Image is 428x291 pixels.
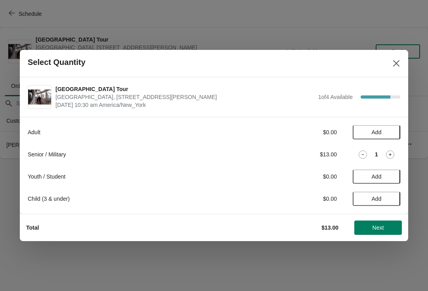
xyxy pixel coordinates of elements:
[372,129,382,135] span: Add
[373,224,384,231] span: Next
[55,101,314,109] span: [DATE] 10:30 am America/New_York
[354,221,402,235] button: Next
[353,192,400,206] button: Add
[389,56,403,70] button: Close
[264,150,337,158] div: $13.00
[28,195,248,203] div: Child (3 & under)
[318,94,353,100] span: 1 of 4 Available
[321,224,338,231] strong: $13.00
[264,195,337,203] div: $0.00
[28,58,86,67] h2: Select Quantity
[28,89,51,105] img: City Hall Tower Tour | City Hall Visitor Center, 1400 John F Kennedy Boulevard Suite 121, Philade...
[28,173,248,181] div: Youth / Student
[353,169,400,184] button: Add
[372,196,382,202] span: Add
[26,224,39,231] strong: Total
[55,93,314,101] span: [GEOGRAPHIC_DATA], [STREET_ADDRESS][PERSON_NAME]
[372,173,382,180] span: Add
[353,125,400,139] button: Add
[28,150,248,158] div: Senior / Military
[28,128,248,136] div: Adult
[375,150,378,158] strong: 1
[264,128,337,136] div: $0.00
[264,173,337,181] div: $0.00
[55,85,314,93] span: [GEOGRAPHIC_DATA] Tour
